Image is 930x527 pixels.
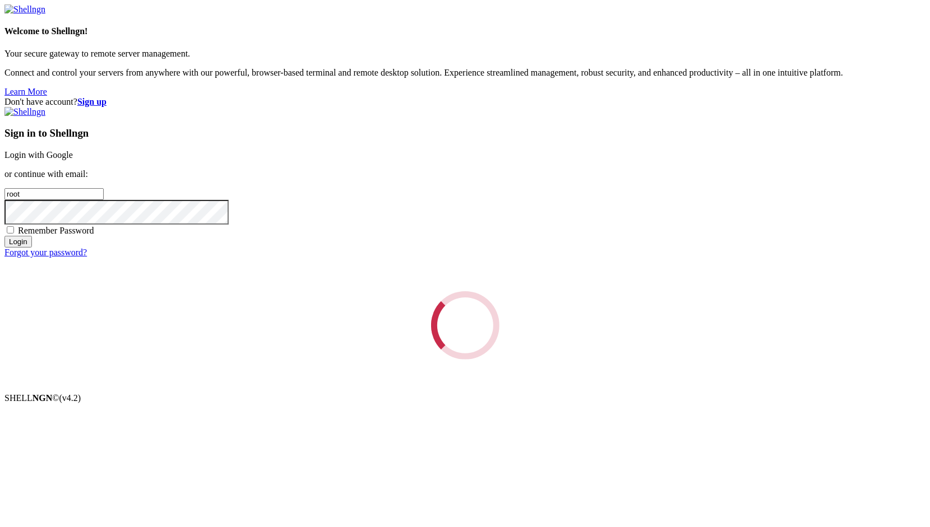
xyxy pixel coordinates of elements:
h3: Sign in to Shellngn [4,127,926,139]
img: Shellngn [4,4,45,15]
p: Your secure gateway to remote server management. [4,49,926,59]
a: Learn More [4,87,47,96]
p: Connect and control your servers from anywhere with our powerful, browser-based terminal and remo... [4,68,926,78]
span: Remember Password [18,226,94,235]
div: Don't have account? [4,97,926,107]
b: NGN [33,393,53,403]
img: Shellngn [4,107,45,117]
span: 4.2.0 [59,393,81,403]
input: Login [4,236,32,248]
h4: Welcome to Shellngn! [4,26,926,36]
p: or continue with email: [4,169,926,179]
a: Sign up [77,97,107,106]
span: SHELL © [4,393,81,403]
input: Remember Password [7,226,14,234]
a: Forgot your password? [4,248,87,257]
input: Email address [4,188,104,200]
div: Loading... [423,283,507,367]
a: Login with Google [4,150,73,160]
